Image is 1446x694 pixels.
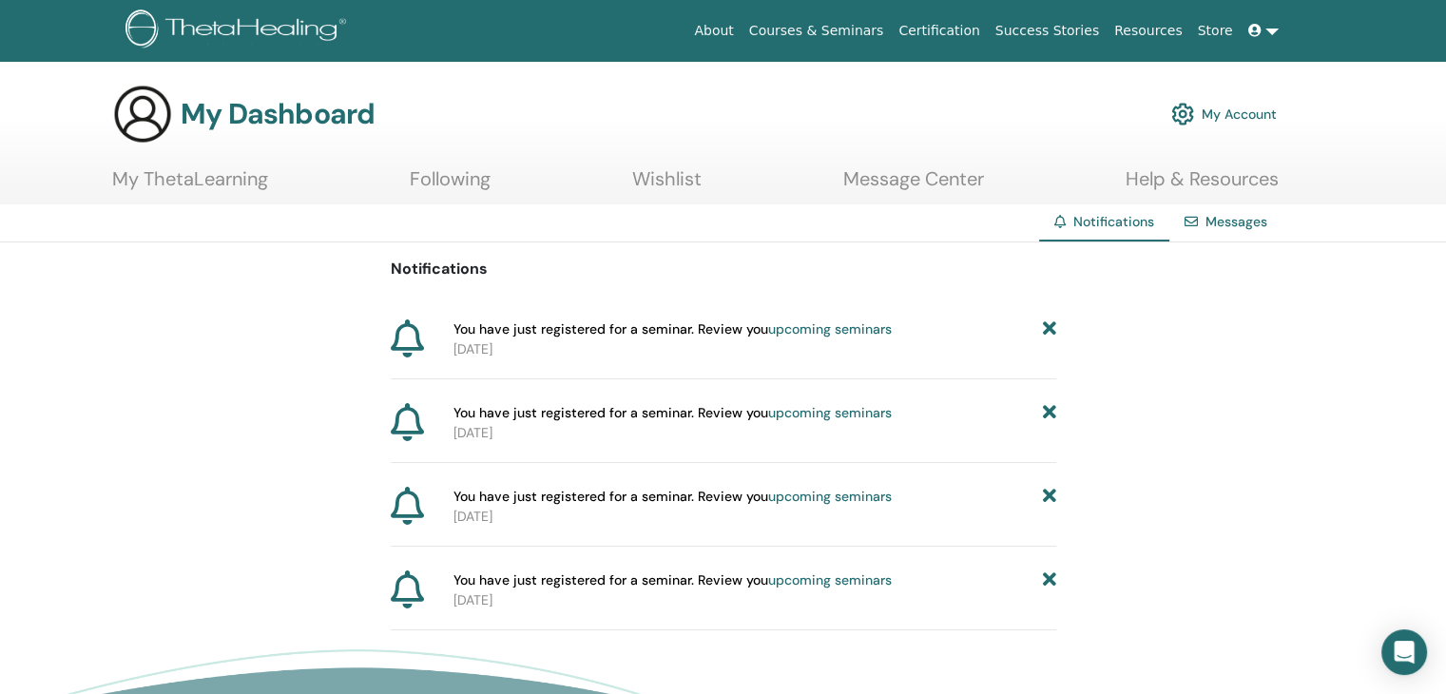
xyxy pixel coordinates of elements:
a: About [686,13,741,48]
a: Following [410,167,491,204]
img: generic-user-icon.jpg [112,84,173,145]
a: Courses & Seminars [742,13,892,48]
a: My Account [1171,93,1277,135]
a: My ThetaLearning [112,167,268,204]
a: Success Stories [988,13,1107,48]
span: You have just registered for a seminar. Review you [453,570,892,590]
p: [DATE] [453,507,1056,527]
a: upcoming seminars [768,320,892,337]
a: Store [1190,13,1241,48]
a: Help & Resources [1126,167,1279,204]
span: You have just registered for a seminar. Review you [453,487,892,507]
div: Open Intercom Messenger [1381,629,1427,675]
p: [DATE] [453,590,1056,610]
a: Message Center [843,167,984,204]
span: You have just registered for a seminar. Review you [453,403,892,423]
img: cog.svg [1171,98,1194,130]
a: upcoming seminars [768,488,892,505]
p: [DATE] [453,423,1056,443]
p: [DATE] [453,339,1056,359]
span: Notifications [1073,213,1154,230]
h3: My Dashboard [181,97,375,131]
a: Resources [1107,13,1190,48]
a: Wishlist [632,167,702,204]
span: You have just registered for a seminar. Review you [453,319,892,339]
img: logo.png [125,10,353,52]
p: Notifications [391,258,1056,280]
a: upcoming seminars [768,571,892,588]
a: Certification [891,13,987,48]
a: upcoming seminars [768,404,892,421]
a: Messages [1205,213,1267,230]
